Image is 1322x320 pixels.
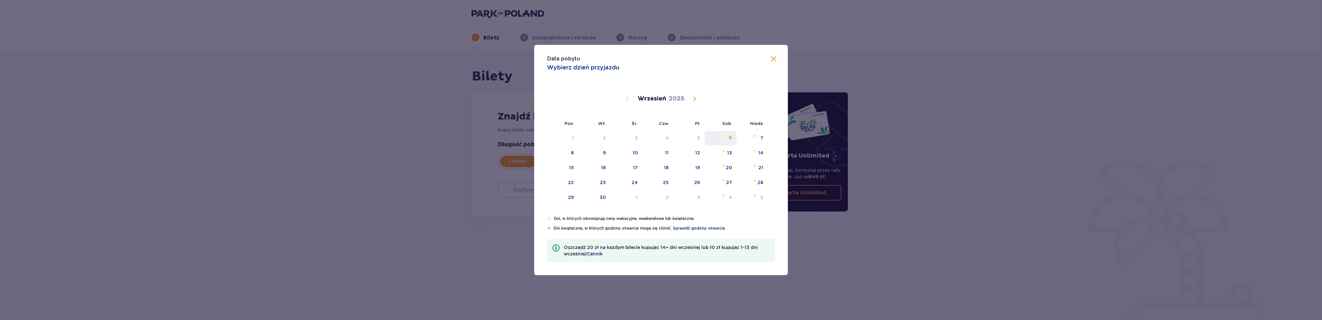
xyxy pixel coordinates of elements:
small: Pon. [564,121,574,126]
div: 4 [666,135,669,141]
p: Dni, w których obowiązują ceny wakacyjne, weekendowe lub świąteczne. [554,216,775,222]
td: sobota, 6 września 2025 [705,131,737,145]
td: środa, 24 września 2025 [610,176,642,190]
div: 25 [663,179,669,186]
td: poniedziałek, 8 września 2025 [547,146,578,160]
td: czwartek, 11 września 2025 [642,146,674,160]
td: niedziela, 14 września 2025 [737,146,768,160]
div: 2 [603,135,606,141]
div: 6 [729,135,732,141]
td: wtorek, 30 września 2025 [578,191,610,205]
div: 5 [697,135,700,141]
td: poniedziałek, 22 września 2025 [547,176,578,190]
td: piątek, 19 września 2025 [673,161,705,175]
td: środa, 1 października 2025 [610,191,642,205]
td: sobota, 13 września 2025 [705,146,737,160]
td: niedziela, 5 października 2025 [737,191,768,205]
div: 23 [600,179,606,186]
td: piątek, 3 października 2025 [673,191,705,205]
div: 13 [727,150,732,156]
td: poniedziałek, 15 września 2025 [547,161,578,175]
div: 18 [664,164,669,171]
div: 17 [633,164,638,171]
td: środa, 17 września 2025 [610,161,642,175]
small: Pt. [695,121,701,126]
div: 11 [665,150,669,156]
p: 2025 [669,95,684,103]
div: 1 [572,135,574,141]
td: czwartek, 25 września 2025 [642,176,674,190]
small: Wt. [598,121,606,126]
div: 4 [729,194,732,201]
div: 26 [694,179,700,186]
td: poniedziałek, 29 września 2025 [547,191,578,205]
div: 24 [632,179,638,186]
div: 15 [569,164,574,171]
td: niedziela, 21 września 2025 [737,161,768,175]
div: Calendar [534,82,788,216]
div: 20 [726,164,732,171]
div: 10 [633,150,638,156]
td: piątek, 12 września 2025 [673,146,705,160]
small: Niedz. [750,121,764,126]
td: czwartek, 18 września 2025 [642,161,674,175]
div: 19 [695,164,700,171]
div: 3 [697,194,700,201]
div: 29 [568,194,574,201]
small: Czw. [659,121,669,126]
p: Wrzesień [638,95,666,103]
td: Not available. środa, 3 września 2025 [610,131,642,145]
td: Not available. poniedziałek, 1 września 2025 [547,131,578,145]
td: sobota, 4 października 2025 [705,191,737,205]
div: 30 [600,194,606,201]
td: wtorek, 9 września 2025 [578,146,610,160]
div: 9 [603,150,606,156]
div: 2 [666,194,669,201]
div: 8 [571,150,574,156]
td: Not available. wtorek, 2 września 2025 [578,131,610,145]
div: 3 [635,135,638,141]
td: niedziela, 28 września 2025 [737,176,768,190]
td: wtorek, 23 września 2025 [578,176,610,190]
td: Not available. czwartek, 4 września 2025 [642,131,674,145]
td: piątek, 26 września 2025 [673,176,705,190]
td: niedziela, 7 września 2025 [737,131,768,145]
div: 12 [695,150,700,156]
td: Not available. piątek, 5 września 2025 [673,131,705,145]
small: Śr. [632,121,637,126]
td: sobota, 20 września 2025 [705,161,737,175]
td: sobota, 27 września 2025 [705,176,737,190]
td: wtorek, 16 września 2025 [578,161,610,175]
td: czwartek, 2 października 2025 [642,191,674,205]
div: 22 [568,179,574,186]
div: 27 [726,179,732,186]
div: 1 [636,194,638,201]
div: 16 [601,164,606,171]
small: Sob. [722,121,732,126]
td: środa, 10 września 2025 [610,146,642,160]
